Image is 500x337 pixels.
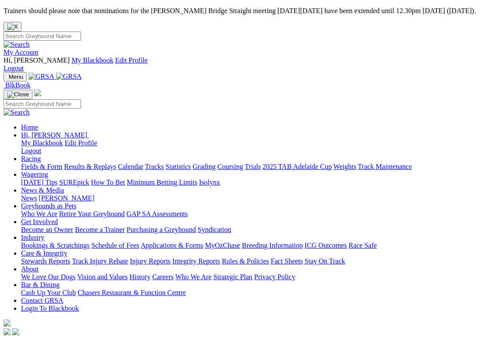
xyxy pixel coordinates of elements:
a: Track Injury Rebate [72,257,128,265]
button: Toggle navigation [4,90,32,99]
img: twitter.svg [12,328,19,335]
a: Wagering [21,171,48,178]
a: Fact Sheets [271,257,303,265]
div: Bar & Dining [21,289,496,297]
a: Injury Reports [130,257,170,265]
span: Hi, [PERSON_NAME] [4,56,70,64]
a: Fields & Form [21,163,62,170]
img: Search [4,109,30,116]
a: Minimum Betting Limits [127,179,197,186]
a: ICG Outcomes [305,242,347,249]
span: BlkBook [5,81,31,89]
a: Contact GRSA [21,297,63,304]
div: News & Media [21,194,496,202]
a: Weights [333,163,356,170]
a: Care & Integrity [21,249,67,257]
span: Hi, [PERSON_NAME] [21,131,87,139]
div: Greyhounds as Pets [21,210,496,218]
a: Strategic Plan [213,273,252,281]
a: Purchasing a Greyhound [127,226,196,233]
a: Cash Up Your Club [21,289,76,296]
a: Retire Your Greyhound [59,210,125,218]
a: Tracks [145,163,164,170]
img: Close [7,91,29,98]
a: Hi, [PERSON_NAME] [21,131,89,139]
a: Edit Profile [65,139,97,147]
img: facebook.svg [4,328,11,335]
input: Search [4,99,81,109]
span: Menu [9,74,23,80]
a: Calendar [118,163,143,170]
a: Become an Owner [21,226,73,233]
div: About [21,273,496,281]
button: Toggle navigation [4,72,27,81]
img: logo-grsa-white.png [34,89,41,96]
img: logo-grsa-white.png [4,319,11,326]
img: Search [4,41,30,49]
a: Breeding Information [242,242,303,249]
a: Login To Blackbook [21,305,79,312]
a: Grading [193,163,216,170]
a: Bar & Dining [21,281,60,288]
a: History [129,273,150,281]
a: Privacy Policy [254,273,295,281]
a: GAP SA Assessments [127,210,188,218]
a: News & Media [21,186,64,194]
a: Get Involved [21,218,58,225]
a: Integrity Reports [172,257,220,265]
a: Statistics [166,163,191,170]
a: Rules & Policies [222,257,269,265]
a: BlkBook [4,81,31,89]
a: Edit Profile [115,56,148,64]
div: Get Involved [21,226,496,234]
a: How To Bet [91,179,125,186]
a: Schedule of Fees [91,242,139,249]
a: Stewards Reports [21,257,70,265]
a: Logout [21,147,41,154]
a: Chasers Restaurant & Function Centre [78,289,186,296]
a: [DATE] Tips [21,179,57,186]
div: Care & Integrity [21,257,496,265]
img: GRSA [28,73,54,81]
a: My Blackbook [71,56,113,64]
a: Racing [21,155,41,162]
input: Search [4,32,81,41]
a: Results & Replays [64,163,116,170]
a: Coursing [217,163,243,170]
a: SUREpick [59,179,89,186]
a: 2025 TAB Adelaide Cup [262,163,332,170]
a: Who We Are [175,273,212,281]
a: About [21,265,39,273]
a: Trials [245,163,261,170]
div: Racing [21,163,496,171]
a: My Blackbook [21,139,63,147]
a: Home [21,123,38,131]
a: Isolynx [199,179,220,186]
a: Who We Are [21,210,57,218]
a: Applications & Forms [141,242,203,249]
a: Logout [4,64,24,72]
a: Greyhounds as Pets [21,202,76,210]
a: Vision and Values [77,273,128,281]
a: Syndication [198,226,231,233]
div: Hi, [PERSON_NAME] [21,139,496,155]
a: Industry [21,234,44,241]
a: We Love Our Dogs [21,273,75,281]
a: MyOzChase [205,242,240,249]
a: Become a Trainer [75,226,125,233]
img: X [7,23,18,30]
a: Stay On Track [305,257,345,265]
p: Trainers should please note that nominations for the [PERSON_NAME] Bridge Straight meeting [DATE]... [4,7,496,15]
img: GRSA [56,73,82,81]
div: My Account [4,56,496,72]
div: Wagering [21,179,496,186]
button: Close [4,22,21,32]
a: Track Maintenance [358,163,412,170]
a: My Account [4,49,39,56]
a: News [21,194,37,202]
div: Industry [21,242,496,249]
a: Careers [152,273,174,281]
a: [PERSON_NAME] [39,194,94,202]
a: Race Safe [348,242,376,249]
a: Bookings & Scratchings [21,242,89,249]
